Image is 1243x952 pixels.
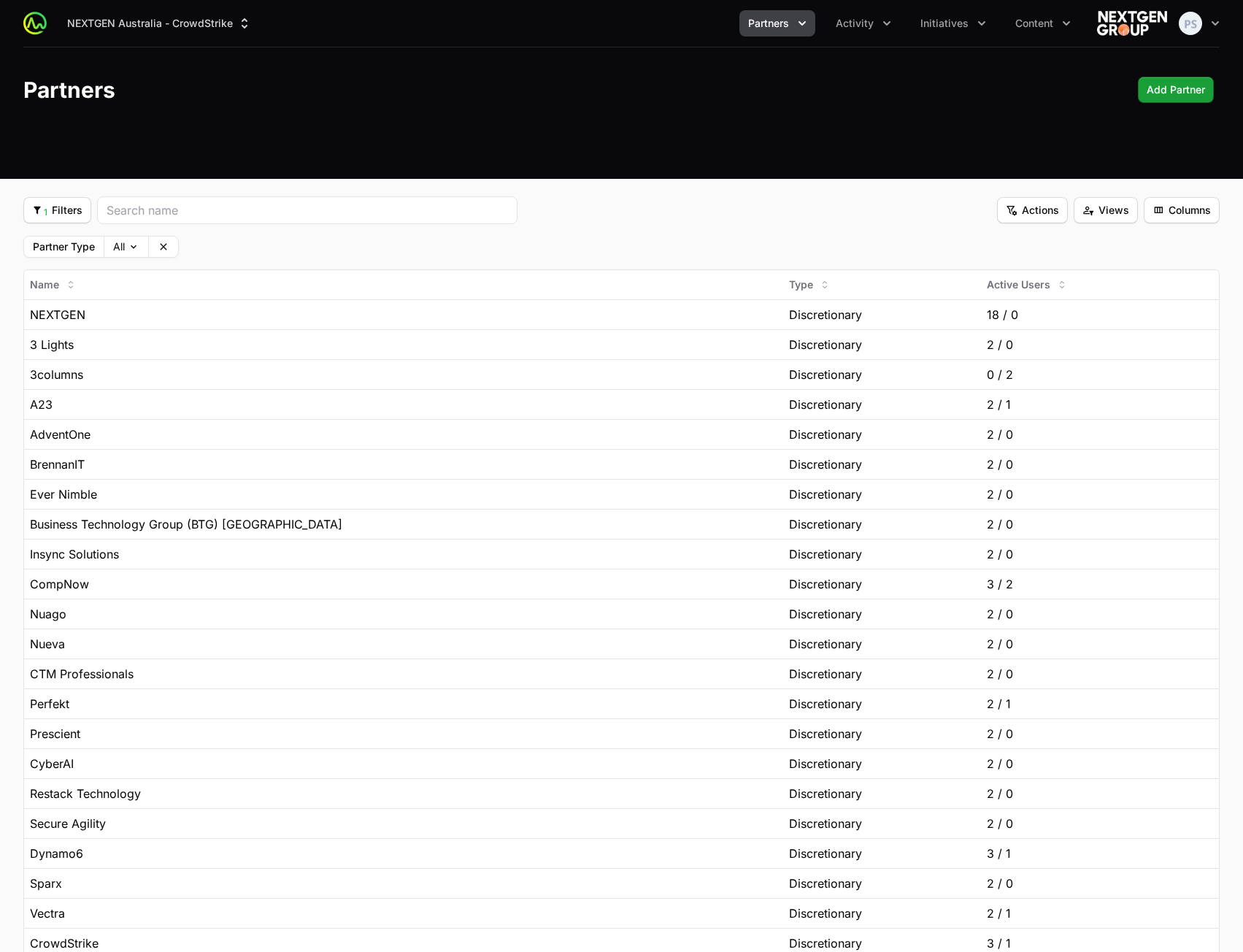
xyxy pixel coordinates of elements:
span: Insync Solutions [30,545,119,563]
div: Initiatives menu [912,10,995,37]
span: Discretionary [789,456,862,473]
span: Discretionary [789,605,862,623]
span: Filters [32,201,82,219]
span: Discretionary [789,396,862,413]
span: Actions [1006,201,1059,219]
div: Primary actions [1138,77,1214,103]
button: Content [1007,10,1080,37]
span: Discretionary [789,845,862,862]
div: Partners menu [739,10,815,37]
span: Business Technology Group (BTG) [GEOGRAPHIC_DATA] [30,515,342,533]
span: Discretionary [789,815,862,832]
span: Discretionary [789,306,862,323]
span: 3 / 1 [987,934,1011,952]
span: Secure Agility [30,815,106,832]
span: NEXTGEN [30,306,85,323]
span: Partners [748,16,789,31]
span: Type [789,277,813,292]
button: Active Users [978,273,1077,296]
span: 2 / 0 [987,815,1013,832]
span: 2 / 0 [987,336,1013,353]
span: 3 Lights [30,336,74,353]
span: A23 [30,396,53,413]
span: Discretionary [789,665,862,683]
span: 2 / 0 [987,456,1013,473]
span: Prescient [30,725,80,742]
span: 0 / 2 [987,366,1013,383]
span: 2 / 0 [987,426,1013,443]
span: 2 / 1 [987,695,1011,713]
span: 2 / 1 [987,905,1011,922]
h1: Partners [23,77,115,103]
span: Active Users [987,277,1050,292]
span: 3columns [30,366,83,383]
span: CrowdStrike [30,934,99,952]
span: Sparx [30,875,62,892]
input: Search name [107,201,508,219]
img: NEXTGEN Australia [1097,9,1167,38]
span: Name [30,277,59,292]
span: Initiatives [920,16,969,31]
span: Discretionary [789,426,862,443]
label: Partner Type [33,242,95,252]
span: 2 / 0 [987,485,1013,503]
span: Discretionary [789,905,862,922]
span: Vectra [30,905,65,922]
img: ActivitySource [23,12,47,35]
span: Discretionary [789,575,862,593]
span: Discretionary [789,485,862,503]
span: CompNow [30,575,89,593]
div: Main navigation [47,10,1080,37]
span: 2 / 0 [987,785,1013,802]
span: Nueva [30,635,65,653]
span: 2 / 0 [987,755,1013,772]
button: NEXTGEN Australia - CrowdStrike [58,10,261,37]
span: 2 / 1 [987,396,1011,413]
span: CTM Professionals [30,665,134,683]
sub: 1 [44,208,47,217]
span: 2 / 0 [987,605,1013,623]
span: 3 / 1 [987,845,1011,862]
span: Discretionary [789,635,862,653]
button: Partners [739,10,815,37]
button: Add Partner [1138,77,1214,103]
span: Discretionary [789,336,862,353]
span: 2 / 0 [987,875,1013,892]
span: Dynamo6 [30,845,83,862]
div: Content menu [1007,10,1080,37]
span: BrennanIT [30,456,85,473]
span: Restack Technology [30,785,141,802]
span: Add Partner [1147,81,1205,99]
span: Content [1015,16,1053,31]
span: Nuago [30,605,66,623]
span: Columns [1152,201,1211,219]
span: Discretionary [789,366,862,383]
span: AdventOne [30,426,91,443]
button: Columns [1144,197,1220,223]
span: 2 / 0 [987,635,1013,653]
span: 2 / 0 [987,545,1013,563]
div: Activity menu [827,10,900,37]
span: 2 / 0 [987,725,1013,742]
button: Type [780,273,839,296]
img: Peter Spillane [1179,12,1202,35]
span: 2 / 0 [987,665,1013,683]
button: Activity [827,10,900,37]
span: Perfekt [30,695,69,713]
span: 18 / 0 [987,306,1018,323]
span: Discretionary [789,695,862,713]
span: Discretionary [789,515,862,533]
span: Discretionary [789,755,862,772]
span: Ever Nimble [30,485,97,503]
span: Views [1082,201,1129,219]
button: Filter options [997,197,1068,223]
span: Activity [836,16,874,31]
span: Discretionary [789,545,862,563]
span: 3 / 2 [987,575,1013,593]
span: Discretionary [789,934,862,952]
div: Supplier switch menu [58,10,261,37]
button: Filter options [23,197,91,223]
span: 2 / 0 [987,515,1013,533]
span: Discretionary [789,785,862,802]
button: Views [1074,197,1138,223]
